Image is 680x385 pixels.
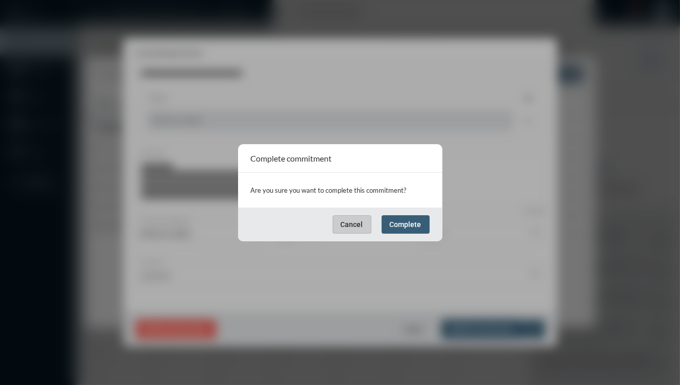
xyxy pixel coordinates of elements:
[382,215,430,234] button: Complete
[341,220,363,229] span: Cancel
[251,183,430,197] p: Are you sure you want to complete this commitment?
[390,220,421,229] span: Complete
[333,215,371,234] button: Cancel
[251,153,332,163] h2: Complete commitment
